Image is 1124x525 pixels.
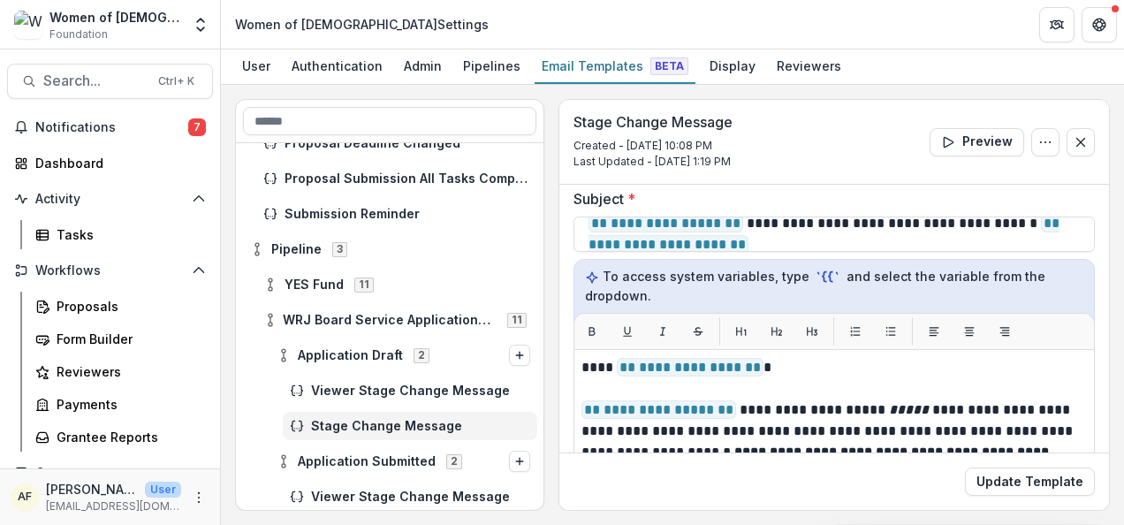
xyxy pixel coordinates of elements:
[235,53,277,79] div: User
[270,447,537,476] div: Application Submitted2Options
[535,53,695,79] div: Email Templates
[35,192,185,207] span: Activity
[235,15,489,34] div: Women of [DEMOGRAPHIC_DATA] Settings
[188,7,213,42] button: Open entity switcher
[311,419,530,434] span: Stage Change Message
[955,317,983,346] button: Align center
[283,483,537,511] div: Viewer Stage Change Message
[57,362,199,381] div: Reviewers
[57,395,199,414] div: Payments
[311,384,530,399] span: Viewer Stage Change Message
[446,454,462,468] span: 2
[285,49,390,84] a: Authentication
[7,459,213,487] button: Open Contacts
[28,220,213,249] a: Tasks
[256,164,537,193] div: Proposal Submission All Tasks Completed
[285,278,344,293] span: YES Fund
[256,129,537,157] div: Proposal Deadline Changed
[283,377,537,405] div: Viewer Stage Change Message
[28,422,213,452] a: Grantee Reports
[145,482,181,498] p: User
[613,317,642,346] button: Underline
[311,490,530,505] span: Viewer Stage Change Message
[43,72,148,89] span: Search...
[649,317,677,346] button: Italic
[991,317,1019,346] button: Align right
[507,313,527,327] span: 11
[155,72,198,91] div: Ctrl + K
[28,390,213,419] a: Payments
[14,11,42,39] img: Women of Reform Judaism
[813,268,843,286] code: `{{`
[285,136,530,151] span: Proposal Deadline Changed
[256,270,537,299] div: YES Fund11
[585,267,1083,305] p: To access system variables, type and select the variable from the dropdown.
[578,317,606,346] button: Bold
[397,49,449,84] a: Admin
[228,11,496,37] nav: breadcrumb
[1031,128,1059,156] button: Options
[877,317,905,346] button: List
[285,53,390,79] div: Authentication
[414,348,429,362] span: 2
[573,154,733,170] p: Last Updated - [DATE] 1:19 PM
[285,171,530,186] span: Proposal Submission All Tasks Completed
[920,317,948,346] button: Align left
[7,148,213,178] a: Dashboard
[46,498,181,514] p: [EMAIL_ADDRESS][DOMAIN_NAME]
[7,64,213,99] button: Search...
[573,138,733,154] p: Created - [DATE] 10:08 PM
[256,200,537,228] div: Submission Reminder
[397,53,449,79] div: Admin
[1067,128,1095,156] button: Close
[354,278,374,292] span: 11
[188,487,209,508] button: More
[456,53,528,79] div: Pipelines
[702,53,763,79] div: Display
[770,53,848,79] div: Reviewers
[188,118,206,136] span: 7
[798,317,826,346] button: H3
[35,466,185,481] span: Contacts
[270,341,537,369] div: Application Draft2Options
[573,188,1084,209] label: Subject
[650,57,688,75] span: Beta
[283,313,497,328] span: WRJ Board Service Applications 2026
[243,235,537,263] div: Pipeline3
[57,428,199,446] div: Grantee Reports
[271,242,322,257] span: Pipeline
[49,27,108,42] span: Foundation
[930,128,1024,156] button: Preview
[46,480,138,498] p: [PERSON_NAME]
[1039,7,1075,42] button: Partners
[256,306,537,334] div: WRJ Board Service Applications 202611
[35,263,185,278] span: Workflows
[727,317,756,346] button: H1
[57,225,199,244] div: Tasks
[509,345,530,366] button: Options
[702,49,763,84] a: Display
[283,412,537,440] div: Stage Change Message
[18,491,32,503] div: Amanda Feldman
[770,49,848,84] a: Reviewers
[1082,7,1117,42] button: Get Help
[763,317,791,346] button: H2
[7,256,213,285] button: Open Workflows
[35,120,188,135] span: Notifications
[35,154,199,172] div: Dashboard
[7,185,213,213] button: Open Activity
[28,357,213,386] a: Reviewers
[965,468,1095,496] button: Update Template
[235,49,277,84] a: User
[7,113,213,141] button: Notifications7
[49,8,181,27] div: Women of [DEMOGRAPHIC_DATA]
[535,49,695,84] a: Email Templates Beta
[456,49,528,84] a: Pipelines
[298,454,436,469] span: Application Submitted
[841,317,870,346] button: List
[57,297,199,316] div: Proposals
[684,317,712,346] button: Strikethrough
[285,207,530,222] span: Submission Reminder
[573,114,733,131] h3: Stage Change Message
[28,324,213,354] a: Form Builder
